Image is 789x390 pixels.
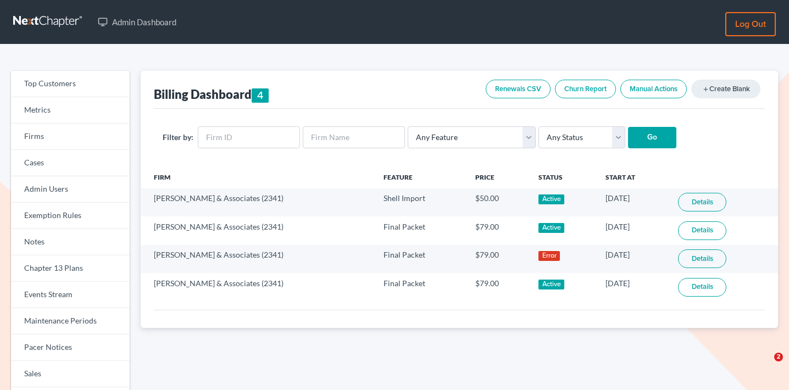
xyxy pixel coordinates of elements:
div: Active [538,280,564,289]
a: Admin Dashboard [92,12,182,32]
td: $79.00 [466,216,530,244]
a: Renewals CSV [486,80,551,98]
a: Notes [11,229,130,255]
iframe: Intercom live chat [752,353,778,379]
th: Status [530,166,596,188]
a: addCreate Blank [691,80,760,98]
td: [DATE] [597,188,670,216]
td: [DATE] [597,216,670,244]
a: Exemption Rules [11,203,130,229]
a: Manual Actions [620,80,687,98]
a: Sales [11,361,130,387]
a: Top Customers [11,71,130,97]
td: [DATE] [597,245,670,273]
div: Billing Dashboard [154,86,269,103]
div: Error [538,251,560,261]
td: [PERSON_NAME] & Associates (2341) [141,216,375,244]
a: Metrics [11,97,130,124]
a: Details [678,221,726,240]
a: Maintenance Periods [11,308,130,335]
th: Start At [597,166,670,188]
a: Log out [725,12,776,36]
input: Firm Name [303,126,405,148]
td: [PERSON_NAME] & Associates (2341) [141,273,375,301]
td: $79.00 [466,273,530,301]
a: Details [678,193,726,211]
td: $79.00 [466,245,530,273]
td: $50.00 [466,188,530,216]
a: Admin Users [11,176,130,203]
input: Firm ID [198,126,300,148]
span: 2 [774,353,783,361]
td: Shell Import [375,188,466,216]
th: Feature [375,166,466,188]
a: Details [678,278,726,297]
td: Final Packet [375,245,466,273]
th: Firm [141,166,375,188]
td: Final Packet [375,273,466,301]
a: Details [678,249,726,268]
div: Active [538,194,564,204]
a: Firms [11,124,130,150]
a: Events Stream [11,282,130,308]
td: Final Packet [375,216,466,244]
div: Active [538,223,564,233]
td: [PERSON_NAME] & Associates (2341) [141,245,375,273]
th: Price [466,166,530,188]
div: 4 [252,88,269,103]
a: Cases [11,150,130,176]
td: [PERSON_NAME] & Associates (2341) [141,188,375,216]
a: Pacer Notices [11,335,130,361]
td: [DATE] [597,273,670,301]
i: add [702,86,709,93]
label: Filter by: [163,131,193,143]
a: Churn Report [555,80,616,98]
input: Go [628,127,676,149]
a: Chapter 13 Plans [11,255,130,282]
